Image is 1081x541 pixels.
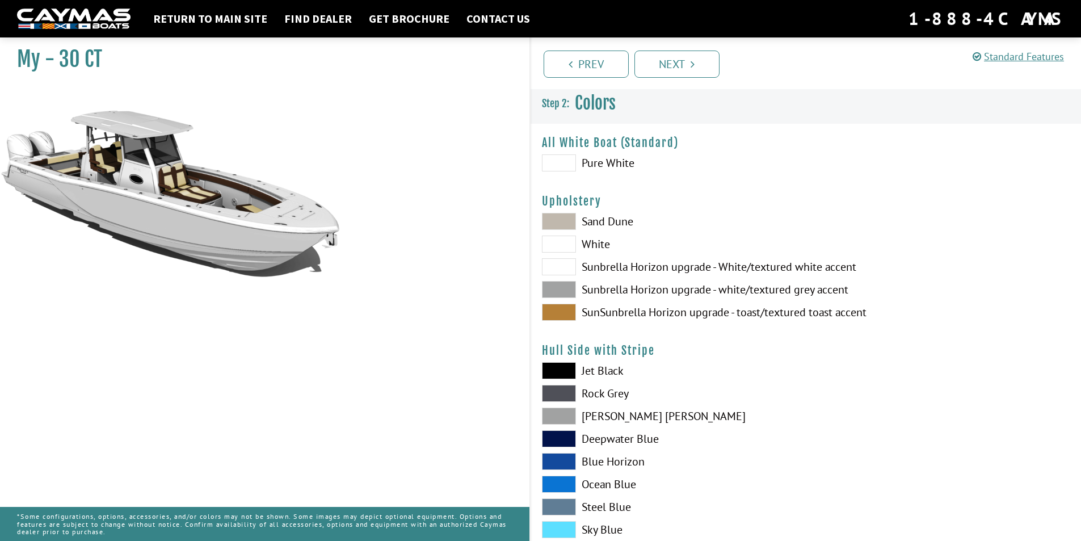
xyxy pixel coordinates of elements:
label: Sky Blue [542,521,794,538]
label: Ocean Blue [542,476,794,493]
p: *Some configurations, options, accessories, and/or colors may not be shown. Some images may depic... [17,507,512,541]
label: Blue Horizon [542,453,794,470]
a: Get Brochure [363,11,455,26]
h1: My - 30 CT [17,47,501,72]
label: Sand Dune [542,213,794,230]
a: Find Dealer [279,11,357,26]
label: Jet Black [542,362,794,379]
label: [PERSON_NAME] [PERSON_NAME] [542,408,794,425]
a: Standard Features [973,50,1064,63]
label: White [542,236,794,253]
a: Prev [544,51,629,78]
label: Sunbrella Horizon upgrade - white/textured grey accent [542,281,794,298]
h4: Upholstery [542,194,1070,208]
a: Return to main site [148,11,273,26]
div: 1-888-4CAYMAS [908,6,1064,31]
label: Rock Grey [542,385,794,402]
label: Pure White [542,154,794,171]
h4: All White Boat (Standard) [542,136,1070,150]
a: Contact Us [461,11,536,26]
label: Sunbrella Horizon upgrade - White/textured white accent [542,258,794,275]
img: white-logo-c9c8dbefe5ff5ceceb0f0178aa75bf4bb51f6bca0971e226c86eb53dfe498488.png [17,9,131,30]
label: SunSunbrella Horizon upgrade - toast/textured toast accent [542,304,794,321]
label: Deepwater Blue [542,430,794,447]
a: Next [634,51,720,78]
label: Steel Blue [542,498,794,515]
h4: Hull Side with Stripe [542,343,1070,358]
